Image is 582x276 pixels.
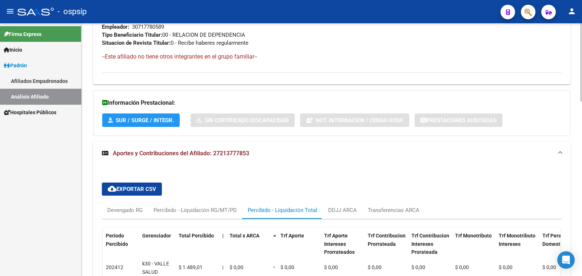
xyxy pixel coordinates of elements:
span: $ 0,00 [368,264,382,270]
div: Transferencias ARCA [368,206,419,214]
mat-icon: person [567,7,576,16]
span: Hospitales Públicos [4,108,56,116]
span: = [273,233,276,239]
h3: Información Prestacional: [102,98,561,108]
span: SUR / SURGE / INTEGR. [116,117,174,124]
span: $ 0,00 [324,264,338,270]
div: 30717780589 [132,23,164,31]
datatable-header-cell: Gerenciador [139,228,176,268]
datatable-header-cell: | [219,228,227,268]
span: 0 - Recibe haberes regularmente [102,40,248,46]
datatable-header-cell: Trf Monotributo [452,228,496,268]
datatable-header-cell: Trf Aporte [278,228,321,268]
span: Período Percibido [106,233,128,247]
span: Trf Contribucion Prorrateada [368,233,406,247]
datatable-header-cell: Trf Contribucion Intereses Prorateada [408,228,452,268]
span: Inicio [4,46,22,54]
span: 00 - RELACION DE DEPENDENCIA [102,32,245,38]
datatable-header-cell: Trf Monotributo Intereses [496,228,539,268]
mat-icon: menu [6,7,15,16]
span: $ 0,00 [499,264,513,270]
datatable-header-cell: Trf Contribucion Prorrateada [365,228,408,268]
strong: Situacion de Revista Titular: [102,40,171,46]
span: 202412 [106,264,123,270]
span: Trf Monotributo [455,233,492,239]
button: Not. Internacion / Censo Hosp. [300,113,409,127]
span: $ 0,00 [230,264,243,270]
datatable-header-cell: = [270,228,278,268]
span: | [222,264,223,270]
span: Padrón [4,61,27,69]
span: Trf Aporte [280,233,304,239]
datatable-header-cell: Total Percibido [176,228,219,268]
button: Sin Certificado Discapacidad [191,113,295,127]
div: Open Intercom Messenger [557,251,575,269]
datatable-header-cell: Período Percibido [103,228,139,268]
datatable-header-cell: Total x ARCA [227,228,270,268]
span: Total x ARCA [230,233,259,239]
span: = [273,264,276,270]
span: $ 0,00 [411,264,425,270]
span: Trf Aporte Intereses Prorrateados [324,233,355,255]
span: Trf Contribucion Intereses Prorateada [411,233,449,255]
span: Trf Personal Domestico [542,233,571,247]
span: Gerenciador [142,233,171,239]
div: Percibido - Liquidación RG/MT/PD [154,206,237,214]
mat-expansion-panel-header: Aportes y Contribuciones del Afiliado: 27213777853 [93,142,570,165]
strong: Tipo Beneficiario Titular: [102,32,162,38]
span: Aportes y Contribuciones del Afiliado: 27213777853 [113,150,249,157]
span: Sin Certificado Discapacidad [205,117,289,124]
span: $ 0,00 [542,264,556,270]
strong: Empleador: [102,24,129,30]
datatable-header-cell: Trf Aporte Intereses Prorrateados [321,228,365,268]
div: DDJJ ARCA [328,206,357,214]
button: Prestaciones Auditadas [415,113,502,127]
mat-icon: cloud_download [108,184,116,193]
span: $ 0,00 [280,264,294,270]
span: - ospsip [57,4,87,20]
button: Exportar CSV [102,183,162,196]
div: Devengado RG [107,206,143,214]
span: Trf Monotributo Intereses [499,233,535,247]
span: Prestaciones Auditadas [427,117,497,124]
span: $ 1.489,01 [179,264,203,270]
span: | [222,233,224,239]
span: $ 0,00 [455,264,469,270]
span: Total Percibido [179,233,214,239]
div: Percibido - Liquidación Total [248,206,317,214]
span: Firma Express [4,30,41,38]
button: SUR / SURGE / INTEGR. [102,113,180,127]
span: Not. Internacion / Censo Hosp. [316,117,403,124]
h4: --Este afiliado no tiene otros integrantes en el grupo familiar-- [102,53,562,61]
span: Exportar CSV [108,186,156,192]
span: k30 - VALLE SALUD [142,261,169,275]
